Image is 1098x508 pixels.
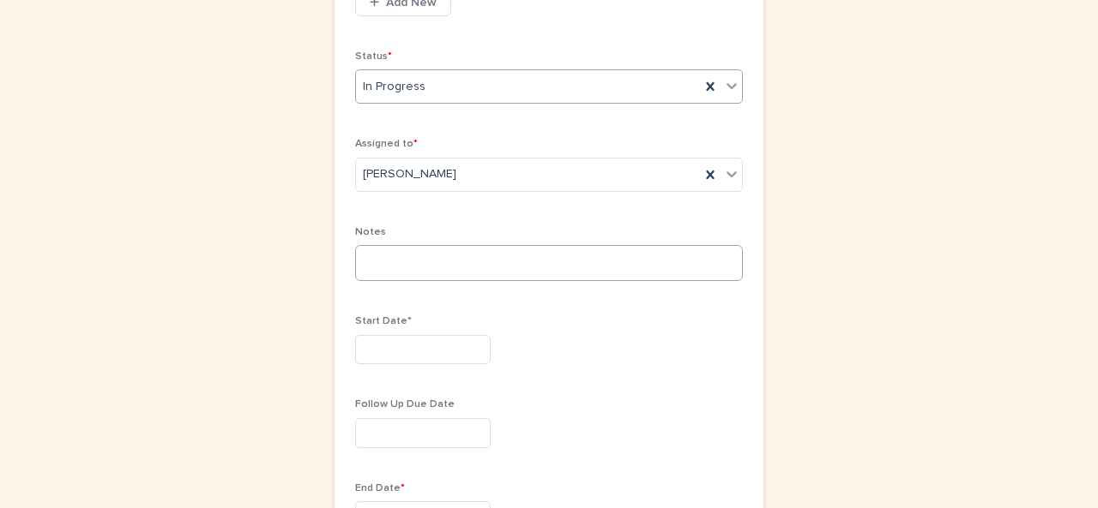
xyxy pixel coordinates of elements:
[355,316,412,326] span: Start Date*
[355,483,405,493] span: End Date
[355,227,386,237] span: Notes
[355,51,392,62] span: Status
[355,399,455,409] span: Follow Up Due Date
[363,78,425,96] span: In Progress
[355,139,418,149] span: Assigned to
[363,165,456,183] span: [PERSON_NAME]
